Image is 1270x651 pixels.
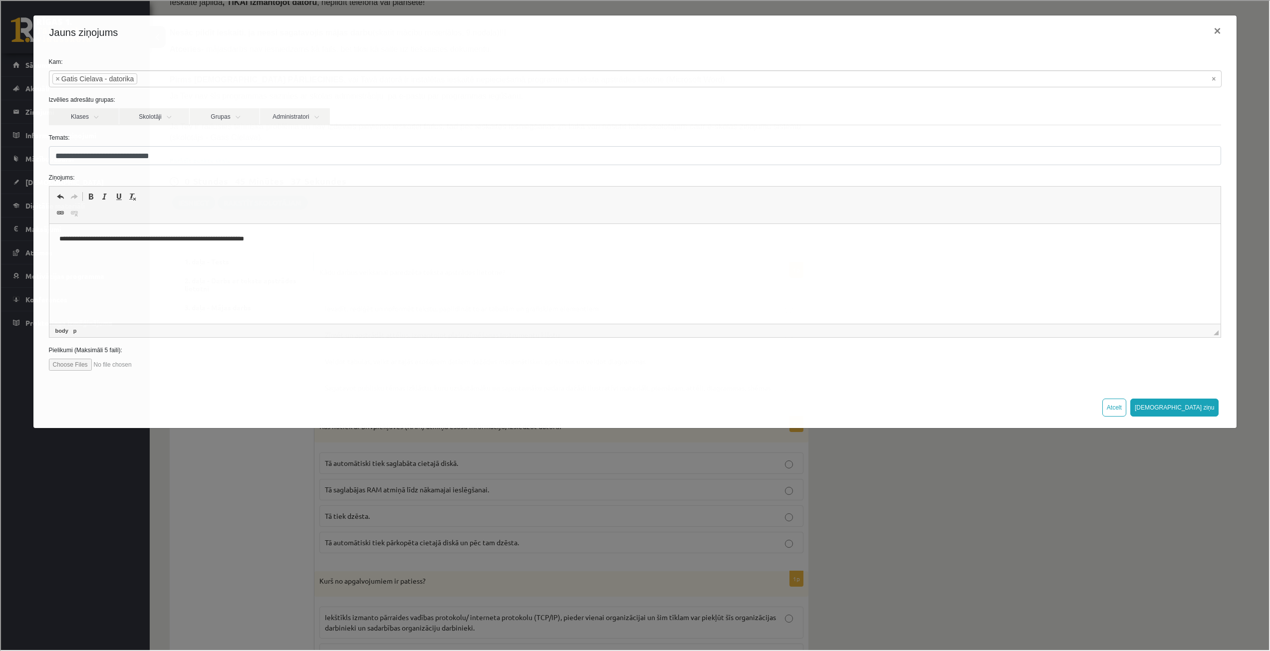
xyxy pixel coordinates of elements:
a: Klases [48,107,118,124]
a: Повторить (Ctrl+Y) [66,189,80,202]
a: Grupas [189,107,258,124]
a: Skolotāji [118,107,188,124]
span: Перетащите для изменения размера [1213,329,1218,334]
li: Gatis Cielava - datorika [51,72,137,83]
button: [DEMOGRAPHIC_DATA] ziņu [1129,398,1218,416]
a: Элемент body [52,325,69,334]
a: Элемент p [70,325,78,334]
button: × [1205,16,1228,44]
label: Kam: [40,56,1228,65]
h4: Jauns ziņojums [48,24,117,39]
a: Убрать форматирование [125,189,139,202]
button: Atcelt [1101,398,1125,416]
a: Полужирный (Ctrl+B) [83,189,97,202]
span: Noņemt visus vienumus [1211,73,1215,83]
a: Отменить (Ctrl+Z) [52,189,66,202]
label: Temats: [40,132,1228,141]
a: Administratori [259,107,329,124]
span: × [55,73,59,83]
a: Курсив (Ctrl+I) [97,189,111,202]
iframe: Визуальный текстовый редактор, wiswyg-editor-47025052704000-1757968916-705 [48,223,1220,323]
a: Подчеркнутый (Ctrl+U) [111,189,125,202]
label: Ziņojums: [40,172,1228,181]
a: Вставить/Редактировать ссылку (Ctrl+K) [52,206,66,218]
a: Убрать ссылку [66,206,80,218]
label: Pielikumi (Maksimāli 5 faili): [40,345,1228,354]
label: Izvēlies adresātu grupas: [40,94,1228,103]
